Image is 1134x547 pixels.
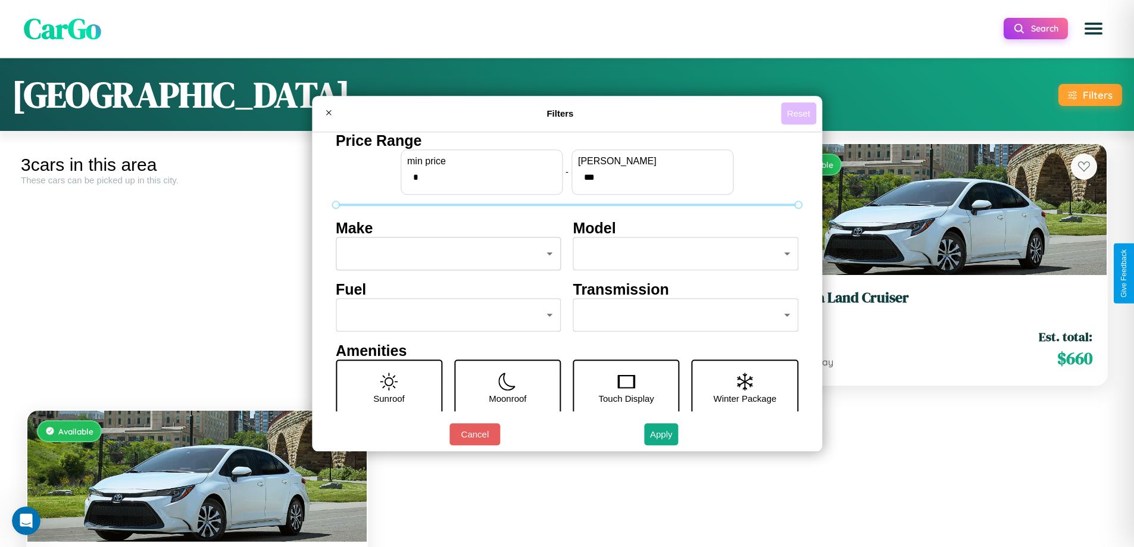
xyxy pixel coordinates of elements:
[1083,89,1113,101] div: Filters
[12,507,40,535] iframe: Intercom live chat
[336,342,798,360] h4: Amenities
[1004,18,1068,39] button: Search
[1031,23,1058,34] span: Search
[21,175,373,185] div: These cars can be picked up in this city.
[24,9,101,48] span: CarGo
[714,390,777,407] p: Winter Package
[1120,249,1128,298] div: Give Feedback
[336,132,798,149] h4: Price Range
[58,426,93,436] span: Available
[407,156,556,167] label: min price
[781,102,816,124] button: Reset
[644,423,679,445] button: Apply
[573,220,799,237] h4: Model
[336,281,561,298] h4: Fuel
[1058,84,1122,106] button: Filters
[336,220,561,237] h4: Make
[598,390,654,407] p: Touch Display
[573,281,799,298] h4: Transmission
[578,156,727,167] label: [PERSON_NAME]
[489,390,526,407] p: Moonroof
[1057,346,1092,370] span: $ 660
[339,108,781,118] h4: Filters
[782,289,1092,318] a: Toyota Land Cruiser2024
[782,289,1092,307] h3: Toyota Land Cruiser
[21,155,373,175] div: 3 cars in this area
[1077,12,1110,45] button: Open menu
[449,423,500,445] button: Cancel
[1039,328,1092,345] span: Est. total:
[12,70,350,119] h1: [GEOGRAPHIC_DATA]
[566,164,568,180] p: -
[373,390,405,407] p: Sunroof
